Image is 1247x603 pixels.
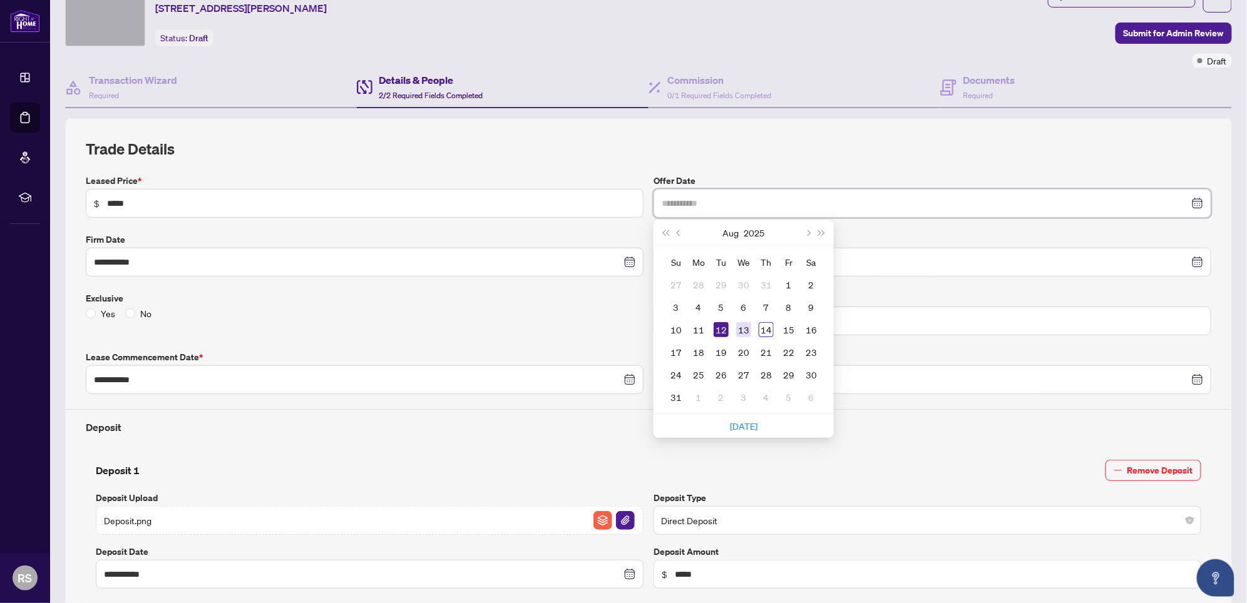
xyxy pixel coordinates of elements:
[379,91,483,100] span: 2/2 Required Fields Completed
[86,291,644,305] label: Exclusive
[687,251,710,273] th: Mo
[665,296,687,318] td: 2025-08-03
[801,220,814,245] button: Next month (PageDown)
[687,318,710,341] td: 2025-08-11
[1186,517,1194,524] span: close-circle
[593,511,612,530] img: File Archive
[662,567,667,581] span: $
[736,345,751,360] div: 20
[189,33,208,44] span: Draft
[781,367,796,382] div: 29
[804,322,819,337] div: 16
[1127,460,1193,480] span: Remove Deposit
[800,386,823,408] td: 2025-09-06
[665,386,687,408] td: 2025-08-31
[86,139,1211,159] h2: Trade Details
[714,322,729,337] div: 12
[963,91,993,100] span: Required
[732,318,755,341] td: 2025-08-13
[759,390,774,405] div: 4
[815,220,829,245] button: Next year (Control + right)
[654,491,1201,505] label: Deposit Type
[104,514,151,527] span: Deposit.png
[669,390,684,405] div: 31
[89,73,177,88] h4: Transaction Wizard
[723,220,739,245] button: Choose a month
[654,233,1211,246] label: Conditional Date
[654,350,1211,364] label: Mutual Release Date
[710,386,732,408] td: 2025-09-02
[736,367,751,382] div: 27
[18,569,33,587] span: RS
[710,363,732,386] td: 2025-08-26
[1114,466,1122,475] span: minus
[691,367,706,382] div: 25
[804,345,819,360] div: 23
[96,506,644,535] span: Deposit.pngFile ArchiveFile Attachement
[759,345,774,360] div: 21
[654,174,1211,188] label: Offer Date
[710,318,732,341] td: 2025-08-12
[659,220,672,245] button: Last year (Control + left)
[10,9,40,33] img: logo
[687,363,710,386] td: 2025-08-25
[800,251,823,273] th: Sa
[669,322,684,337] div: 10
[710,273,732,296] td: 2025-07-29
[687,386,710,408] td: 2025-09-01
[777,341,800,363] td: 2025-08-22
[755,386,777,408] td: 2025-09-04
[89,91,119,100] span: Required
[96,307,120,320] span: Yes
[781,322,796,337] div: 15
[710,296,732,318] td: 2025-08-05
[691,390,706,405] div: 1
[616,511,635,530] img: File Attachement
[732,251,755,273] th: We
[804,390,819,405] div: 6
[714,277,729,292] div: 29
[94,196,100,210] span: $
[661,509,1194,532] span: Direct Deposit
[777,386,800,408] td: 2025-09-05
[781,345,796,360] div: 22
[777,318,800,341] td: 2025-08-15
[1124,23,1224,43] span: Submit for Admin Review
[96,463,140,478] h4: Deposit 1
[714,390,729,405] div: 2
[665,318,687,341] td: 2025-08-10
[691,345,706,360] div: 18
[691,322,706,337] div: 11
[714,345,729,360] div: 19
[759,367,774,382] div: 28
[732,341,755,363] td: 2025-08-20
[781,300,796,315] div: 8
[732,296,755,318] td: 2025-08-06
[86,233,644,246] label: Firm Date
[755,273,777,296] td: 2025-07-31
[86,420,1211,435] h4: Deposit
[593,510,613,530] button: File Archive
[155,29,213,46] div: Status:
[759,322,774,337] div: 14
[672,220,686,245] button: Previous month (PageUp)
[759,300,774,315] div: 7
[665,251,687,273] th: Su
[1208,54,1227,68] span: Draft
[665,363,687,386] td: 2025-08-24
[86,174,644,188] label: Leased Price
[669,300,684,315] div: 3
[669,345,684,360] div: 17
[744,220,765,245] button: Choose a year
[781,277,796,292] div: 1
[800,341,823,363] td: 2025-08-23
[665,341,687,363] td: 2025-08-17
[714,367,729,382] div: 26
[804,300,819,315] div: 9
[1197,559,1234,597] button: Open asap
[755,318,777,341] td: 2025-08-14
[759,277,774,292] div: 31
[96,545,644,559] label: Deposit Date
[691,300,706,315] div: 4
[687,341,710,363] td: 2025-08-18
